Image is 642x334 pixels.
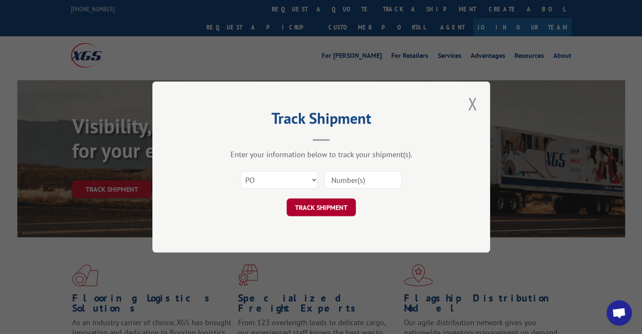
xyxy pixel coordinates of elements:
[324,171,402,189] input: Number(s)
[195,112,448,128] h2: Track Shipment
[195,149,448,159] div: Enter your information below to track your shipment(s).
[287,198,356,216] button: TRACK SHIPMENT
[465,92,479,115] button: Close modal
[607,300,632,326] a: Open chat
